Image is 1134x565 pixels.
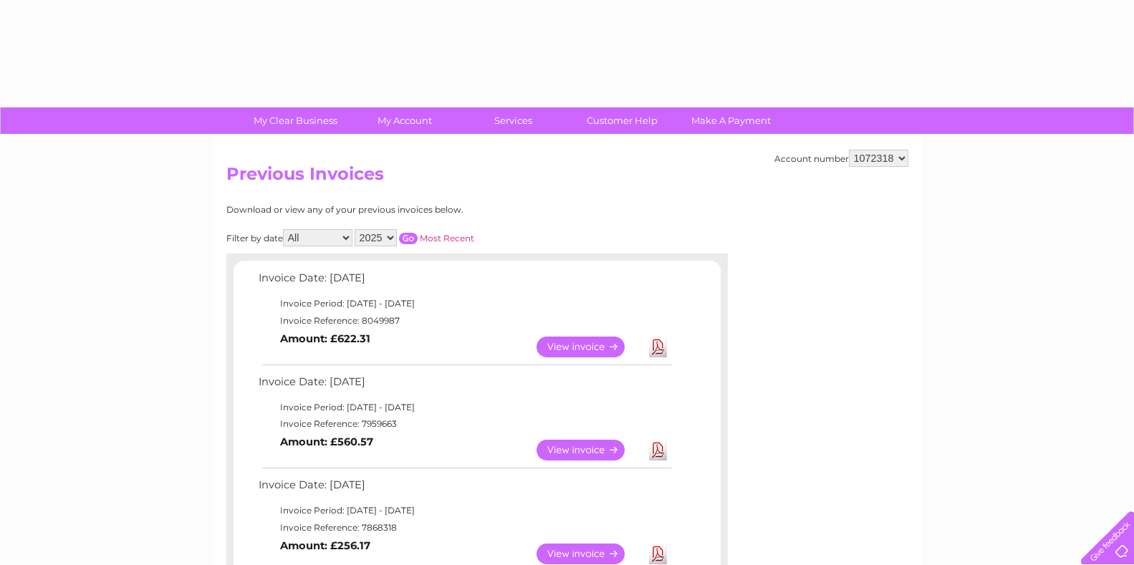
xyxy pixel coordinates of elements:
a: Customer Help [563,107,681,134]
a: Services [454,107,572,134]
td: Invoice Reference: 7959663 [255,415,674,433]
a: Download [649,440,667,460]
a: My Clear Business [236,107,355,134]
div: Filter by date [226,229,602,246]
td: Invoice Period: [DATE] - [DATE] [255,295,674,312]
a: My Account [345,107,463,134]
td: Invoice Period: [DATE] - [DATE] [255,399,674,416]
a: View [537,440,642,460]
b: Amount: £256.17 [280,539,370,552]
td: Invoice Date: [DATE] [255,372,674,399]
div: Download or view any of your previous invoices below. [226,205,602,215]
td: Invoice Reference: 7868318 [255,519,674,536]
td: Invoice Date: [DATE] [255,269,674,295]
td: Invoice Period: [DATE] - [DATE] [255,502,674,519]
a: Download [649,544,667,564]
a: Download [649,337,667,357]
div: Account number [774,150,908,167]
td: Invoice Reference: 8049987 [255,312,674,329]
a: Most Recent [420,233,474,243]
a: Make A Payment [672,107,790,134]
a: View [537,544,642,564]
h2: Previous Invoices [226,164,908,191]
a: View [537,337,642,357]
td: Invoice Date: [DATE] [255,475,674,502]
b: Amount: £560.57 [280,435,373,448]
b: Amount: £622.31 [280,332,370,345]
